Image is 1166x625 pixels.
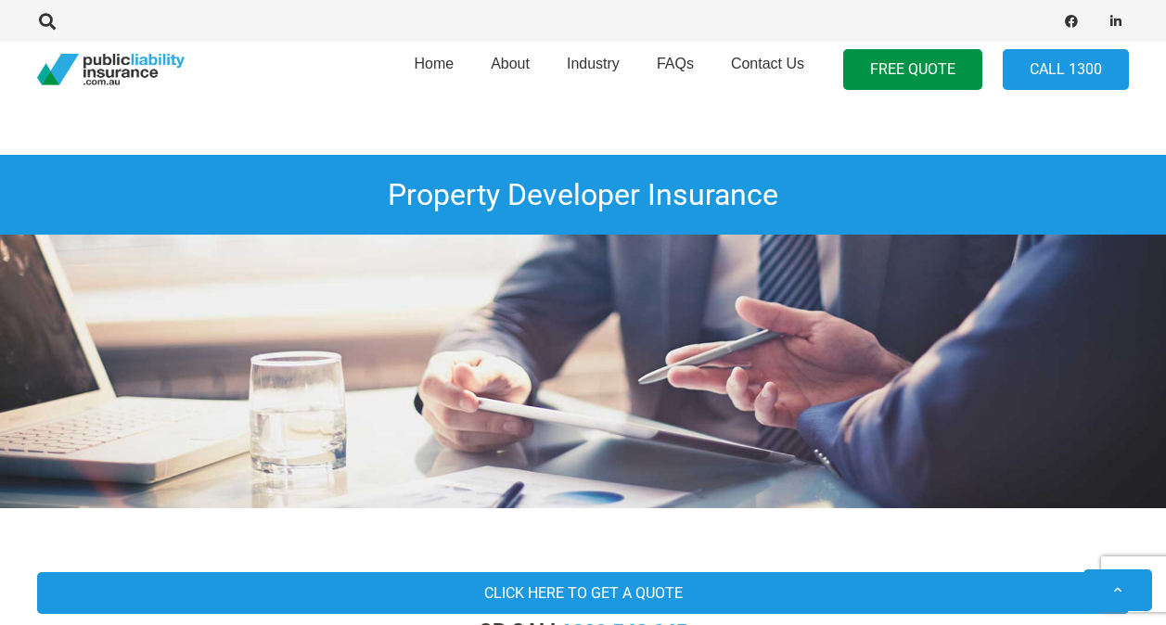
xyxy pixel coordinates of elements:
a: LinkedIn [1103,8,1129,34]
a: Back to top [1083,569,1152,611]
a: Click here to get a quote [37,572,1129,614]
a: About [472,36,548,103]
span: Contact Us [731,56,804,71]
a: Call 1300 [1003,49,1129,91]
a: Search [29,13,66,30]
a: FAQs [638,36,712,103]
a: Home [395,36,472,103]
a: Contact Us [712,36,823,103]
span: Home [414,56,454,71]
iframe: chat widget [1088,551,1147,606]
span: About [491,56,530,71]
span: FAQs [657,56,694,71]
a: Facebook [1058,8,1084,34]
iframe: chat widget [1012,470,1147,549]
a: FREE QUOTE [843,49,982,91]
span: Industry [567,56,620,71]
a: Industry [548,36,638,103]
a: pli_logotransparent [37,54,185,86]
